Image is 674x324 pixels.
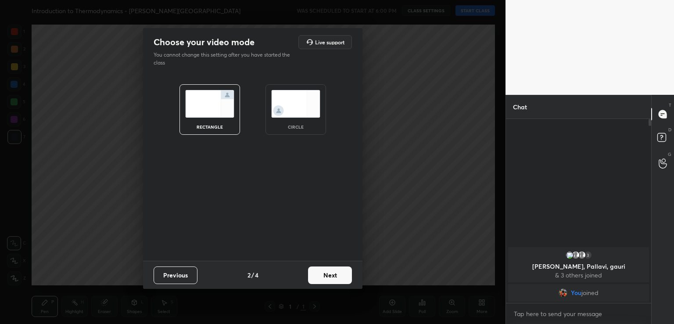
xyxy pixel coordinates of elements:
button: Next [308,266,352,284]
p: [PERSON_NAME], Pallavi, gauri [513,263,644,270]
p: G [668,151,671,158]
h4: 2 [247,270,251,280]
p: You cannot change this setting after you have started the class [154,51,296,67]
div: 3 [584,251,592,259]
img: normalScreenIcon.ae25ed63.svg [185,90,234,118]
h4: 4 [255,270,258,280]
h2: Choose your video mode [154,36,255,48]
p: T [669,102,671,108]
span: You [571,289,581,296]
p: D [668,126,671,133]
img: default.png [577,251,586,259]
p: Chat [506,95,534,119]
img: 14e689ce0dc24dc783dc9a26bdb6f65d.jpg [559,288,567,297]
img: 3 [565,251,574,259]
p: & 3 others joined [513,272,644,279]
div: grid [506,245,651,303]
img: default.png [571,251,580,259]
div: circle [278,125,313,129]
h4: / [251,270,254,280]
span: joined [581,289,599,296]
img: circleScreenIcon.acc0effb.svg [271,90,320,118]
div: rectangle [192,125,227,129]
button: Previous [154,266,197,284]
h5: Live support [315,40,344,45]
